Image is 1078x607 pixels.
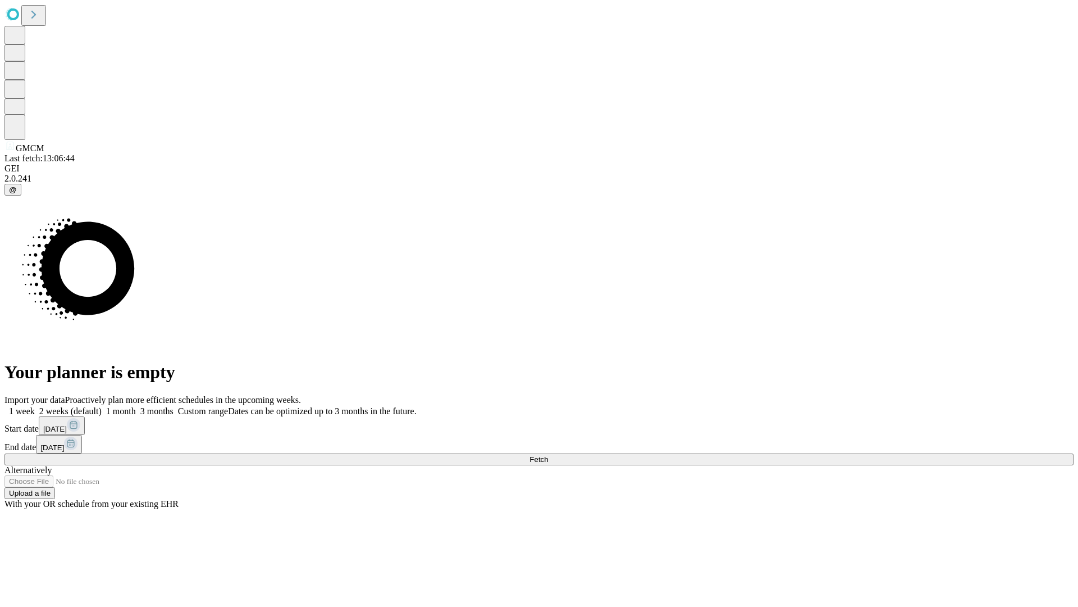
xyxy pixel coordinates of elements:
[4,153,75,163] span: Last fetch: 13:06:44
[4,395,65,405] span: Import your data
[4,487,55,499] button: Upload a file
[4,164,1074,174] div: GEI
[4,174,1074,184] div: 2.0.241
[4,435,1074,454] div: End date
[40,443,64,452] span: [DATE]
[228,406,416,416] span: Dates can be optimized up to 3 months in the future.
[106,406,136,416] span: 1 month
[4,465,52,475] span: Alternatively
[39,416,85,435] button: [DATE]
[4,499,179,509] span: With your OR schedule from your existing EHR
[4,416,1074,435] div: Start date
[4,362,1074,383] h1: Your planner is empty
[140,406,173,416] span: 3 months
[178,406,228,416] span: Custom range
[43,425,67,433] span: [DATE]
[4,454,1074,465] button: Fetch
[529,455,548,464] span: Fetch
[4,184,21,196] button: @
[36,435,82,454] button: [DATE]
[16,143,44,153] span: GMCM
[9,185,17,194] span: @
[65,395,301,405] span: Proactively plan more efficient schedules in the upcoming weeks.
[9,406,35,416] span: 1 week
[39,406,102,416] span: 2 weeks (default)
